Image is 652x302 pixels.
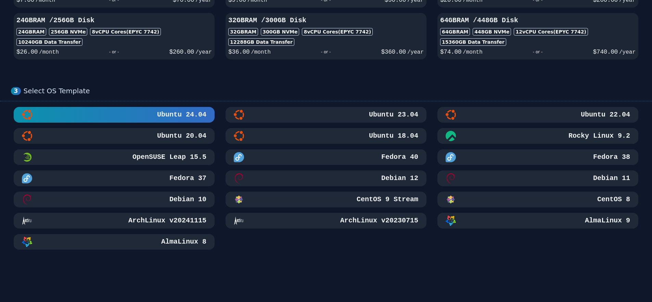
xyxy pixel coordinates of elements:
h3: Fedora 38 [592,152,630,162]
h3: AlmaLinux 9 [584,216,630,225]
button: Ubuntu 24.04Ubuntu 24.04 [14,107,215,123]
img: ArchLinux v20241115 [22,216,32,226]
button: OpenSUSE Leap 15.5 MinimalOpenSUSE Leap 15.5 [14,149,215,165]
div: 24GB RAM [16,28,46,36]
h3: Debian 12 [380,174,418,183]
span: /year [407,49,424,55]
button: Fedora 40Fedora 40 [226,149,426,165]
button: ArchLinux v20241115ArchLinux v20241115 [14,213,215,229]
div: - or - [271,47,381,57]
button: CentOS 8CentOS 8 [437,192,638,207]
button: Ubuntu 20.04Ubuntu 20.04 [14,128,215,144]
button: 24GBRAM /256GB Disk24GBRAM256GB NVMe8vCPU Cores(EPYC 7742)10240GB Data Transfer$26.00/month- or -... [14,13,215,59]
h3: Ubuntu 20.04 [156,131,206,141]
div: 300 GB NVMe [261,28,299,36]
img: Debian 10 [22,194,32,205]
button: ArchLinux v20230715ArchLinux v20230715 [226,213,426,229]
div: 10240 GB Data Transfer [16,38,82,46]
div: 8 vCPU Cores (EPYC 7742) [90,28,161,36]
button: CentOS 9 StreamCentOS 9 Stream [226,192,426,207]
button: Rocky Linux 9.2Rocky Linux 9.2 [437,128,638,144]
div: 12288 GB Data Transfer [228,38,294,46]
div: 15360 GB Data Transfer [440,38,506,46]
div: 3 [11,87,21,95]
h3: Rocky Linux 9.2 [567,131,630,141]
span: $ 260.00 [169,49,194,55]
div: - or - [483,47,593,57]
h3: 64GB RAM / 448 GB Disk [440,16,636,25]
h3: Ubuntu 22.04 [579,110,630,120]
span: /month [463,49,483,55]
div: 64GB RAM [440,28,470,36]
img: Fedora 38 [446,152,456,162]
div: 8 vCPU Cores (EPYC 7742) [302,28,373,36]
h3: Fedora 40 [380,152,418,162]
div: - or - [59,47,169,57]
button: AlmaLinux 8AlmaLinux 8 [14,234,215,250]
img: CentOS 8 [446,194,456,205]
img: Debian 12 [234,173,244,183]
h3: AlmaLinux 8 [160,237,206,247]
img: Fedora 37 [22,173,32,183]
button: Ubuntu 18.04Ubuntu 18.04 [226,128,426,144]
span: /year [195,49,212,55]
img: Ubuntu 22.04 [446,110,456,120]
button: 32GBRAM /300GB Disk32GBRAM300GB NVMe8vCPU Cores(EPYC 7742)12288GB Data Transfer$36.00/month- or -... [226,13,426,59]
h3: CentOS 8 [596,195,630,204]
span: /year [619,49,636,55]
img: OpenSUSE Leap 15.5 Minimal [22,152,32,162]
h3: Debian 10 [168,195,206,204]
button: Ubuntu 22.04Ubuntu 22.04 [437,107,638,123]
h3: Debian 11 [592,174,630,183]
span: $ 740.00 [593,49,618,55]
img: AlmaLinux 8 [22,237,32,247]
span: $ 26.00 [16,49,38,55]
div: 12 vCPU Cores (EPYC 7742) [514,28,588,36]
span: $ 360.00 [381,49,406,55]
img: CentOS 9 Stream [234,194,244,205]
h3: ArchLinux v20241115 [127,216,206,225]
img: Rocky Linux 9.2 [446,131,456,141]
div: 256 GB NVMe [49,28,87,36]
button: Debian 10Debian 10 [14,192,215,207]
span: $ 74.00 [440,49,461,55]
div: 448 GB NVMe [473,28,511,36]
img: Fedora 40 [234,152,244,162]
div: 32GB RAM [228,28,258,36]
img: AlmaLinux 9 [446,216,456,226]
img: Ubuntu 18.04 [234,131,244,141]
img: Ubuntu 23.04 [234,110,244,120]
img: ArchLinux v20230715 [234,216,244,226]
button: AlmaLinux 9AlmaLinux 9 [437,213,638,229]
h3: Ubuntu 23.04 [368,110,418,120]
button: Debian 12Debian 12 [226,170,426,186]
img: Ubuntu 24.04 [22,110,32,120]
div: Select OS Template [24,87,641,95]
button: Ubuntu 23.04Ubuntu 23.04 [226,107,426,123]
button: Fedora 38Fedora 38 [437,149,638,165]
span: /month [251,49,271,55]
h3: 24GB RAM / 256 GB Disk [16,16,212,25]
img: Debian 11 [446,173,456,183]
span: $ 36.00 [228,49,250,55]
h3: 32GB RAM / 300 GB Disk [228,16,424,25]
h3: Fedora 37 [168,174,206,183]
button: 64GBRAM /448GB Disk64GBRAM448GB NVMe12vCPU Cores(EPYC 7742)15360GB Data Transfer$74.00/month- or ... [437,13,638,59]
span: /month [39,49,59,55]
h3: Ubuntu 24.04 [156,110,206,120]
button: Fedora 37Fedora 37 [14,170,215,186]
button: Debian 11Debian 11 [437,170,638,186]
h3: CentOS 9 Stream [355,195,418,204]
h3: ArchLinux v20230715 [339,216,418,225]
h3: Ubuntu 18.04 [368,131,418,141]
h3: OpenSUSE Leap 15.5 [131,152,206,162]
img: Ubuntu 20.04 [22,131,32,141]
